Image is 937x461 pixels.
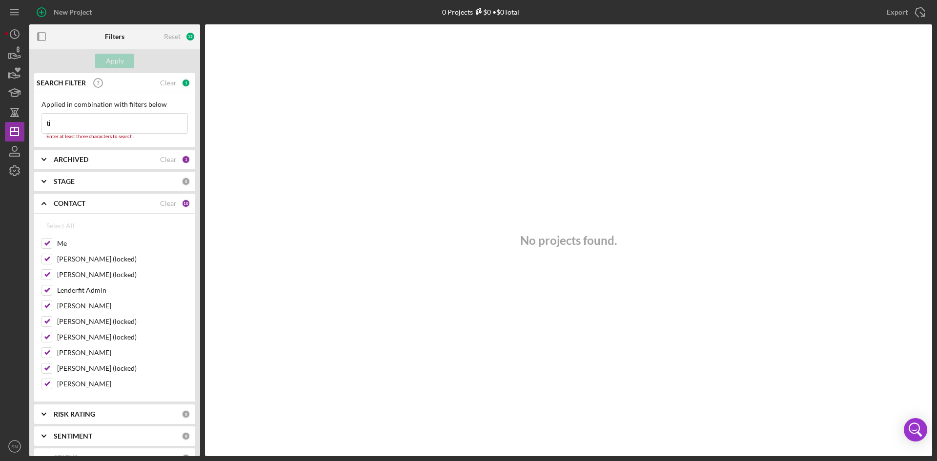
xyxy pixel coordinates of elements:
[57,317,188,326] label: [PERSON_NAME] (locked)
[164,33,181,40] div: Reset
[160,200,177,207] div: Clear
[182,177,190,186] div: 0
[182,410,190,419] div: 0
[95,54,134,68] button: Apply
[106,54,124,68] div: Apply
[182,432,190,441] div: 0
[54,2,92,22] div: New Project
[160,156,177,163] div: Clear
[54,432,92,440] b: SENTIMENT
[57,379,188,389] label: [PERSON_NAME]
[57,270,188,280] label: [PERSON_NAME] (locked)
[11,444,18,449] text: SN
[904,418,927,441] div: Open Intercom Messenger
[57,363,188,373] label: [PERSON_NAME] (locked)
[57,348,188,358] label: [PERSON_NAME]
[5,437,24,456] button: SN
[182,155,190,164] div: 1
[29,2,102,22] button: New Project
[105,33,124,40] b: Filters
[54,200,85,207] b: CONTACT
[46,216,75,236] div: Select All
[57,285,188,295] label: Lenderfit Admin
[41,100,188,108] div: Applied in combination with filters below
[182,79,190,87] div: 1
[57,239,188,248] label: Me
[185,32,195,41] div: 12
[37,79,86,87] b: SEARCH FILTER
[160,79,177,87] div: Clear
[473,8,491,16] div: $0
[520,234,617,247] h3: No projects found.
[57,332,188,342] label: [PERSON_NAME] (locked)
[57,254,188,264] label: [PERSON_NAME] (locked)
[54,178,75,185] b: STAGE
[182,199,190,208] div: 10
[54,156,88,163] b: ARCHIVED
[41,134,188,140] div: Enter at least three characters to search.
[41,216,80,236] button: Select All
[54,410,95,418] b: RISK RATING
[877,2,932,22] button: Export
[887,2,908,22] div: Export
[57,301,188,311] label: [PERSON_NAME]
[442,8,519,16] div: 0 Projects • $0 Total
